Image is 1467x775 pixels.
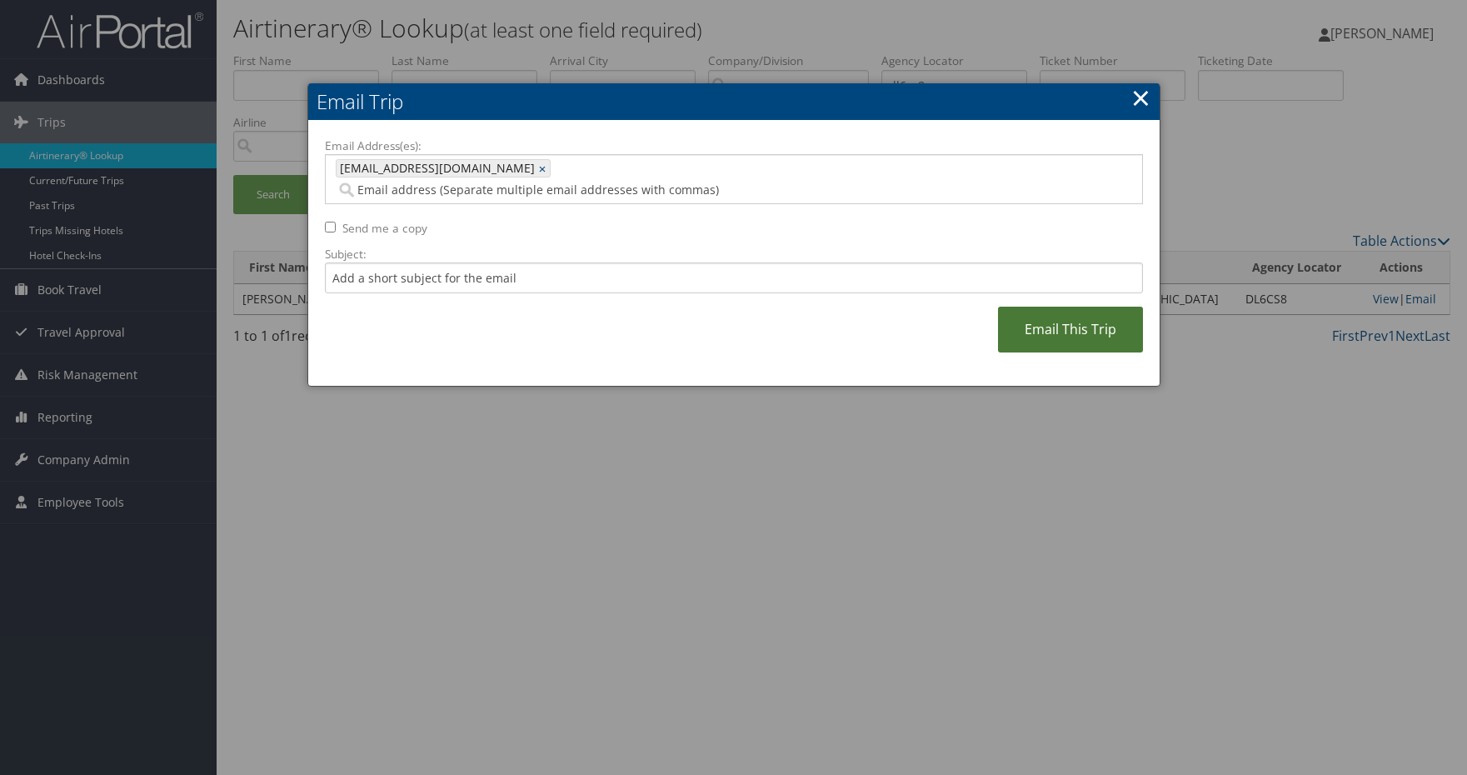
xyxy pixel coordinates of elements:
a: × [539,160,550,177]
input: Email address (Separate multiple email addresses with commas) [336,182,1020,198]
label: Subject: [325,246,1143,262]
label: Send me a copy [342,220,427,237]
label: Email Address(es): [325,137,1143,154]
h2: Email Trip [308,83,1160,120]
span: [EMAIL_ADDRESS][DOMAIN_NAME] [337,160,535,177]
input: Add a short subject for the email [325,262,1143,293]
a: × [1131,81,1150,114]
a: Email This Trip [998,307,1143,352]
